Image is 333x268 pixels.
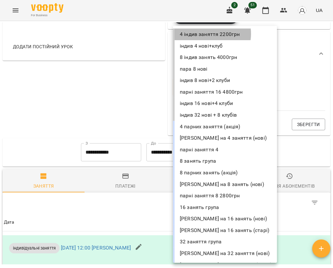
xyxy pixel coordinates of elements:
[173,236,277,248] li: 32 заняття група
[173,98,277,109] li: індив 16 нові+4 клуби
[173,167,277,179] li: 8 парних занять (акція)
[173,190,277,202] li: парні заняття 8 2800грн
[173,248,277,259] li: [PERSON_NAME] на 32 заняття (нові)
[173,63,277,75] li: пара 8 нові
[173,75,277,86] li: індив 8 нові+2 клуби
[173,179,277,190] li: [PERSON_NAME] на 8 занять (нові)
[173,52,277,63] li: 8 індив занять 4000грн
[173,155,277,167] li: 8 занять група
[173,144,277,156] li: парні заняття 4
[173,40,277,52] li: індив 4 нові+клуб
[173,29,277,40] li: 4 індив заняття 2200грн
[173,132,277,144] li: [PERSON_NAME] на 4 заняття (нові)
[173,86,277,98] li: парні заняття 16 4800грн
[173,225,277,236] li: [PERSON_NAME] на 16 занять (старі)
[173,202,277,213] li: 16 занять група
[173,121,277,133] li: 4 парних заняття (акція)
[173,213,277,225] li: [PERSON_NAME] на 16 занять (нові)
[173,109,277,121] li: індив 32 нові + 8 клубів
